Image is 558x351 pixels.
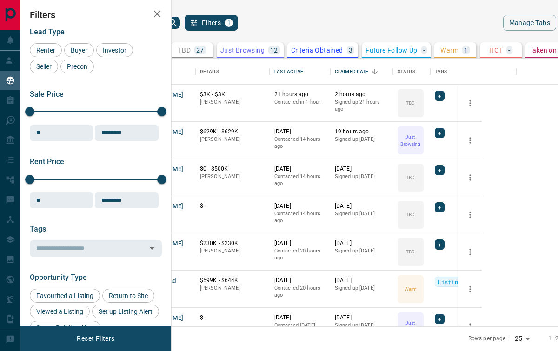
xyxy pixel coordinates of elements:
[335,173,388,180] p: Signed up [DATE]
[368,65,381,78] button: Sort
[335,91,388,99] p: 2 hours ago
[335,136,388,143] p: Signed up [DATE]
[438,277,461,286] span: Listing
[30,27,65,36] span: Lead Type
[274,136,325,150] p: Contacted 14 hours ago
[71,331,120,346] button: Reset Filters
[30,321,100,335] div: Set up Building Alert
[438,314,441,324] span: +
[406,248,415,255] p: TBD
[274,247,325,262] p: Contacted 20 hours ago
[274,314,325,322] p: [DATE]
[335,285,388,292] p: Signed up [DATE]
[435,165,445,175] div: +
[335,128,388,136] p: 19 hours ago
[33,324,97,331] span: Set up Building Alert
[335,277,388,285] p: [DATE]
[200,99,265,106] p: [PERSON_NAME]
[406,99,415,106] p: TBD
[64,43,94,57] div: Buyer
[274,128,325,136] p: [DATE]
[200,59,219,85] div: Details
[274,277,325,285] p: [DATE]
[106,292,151,299] span: Return to Site
[463,245,477,259] button: more
[349,47,352,53] p: 3
[291,47,343,53] p: Criteria Obtained
[393,59,430,85] div: Status
[30,9,162,20] h2: Filters
[406,174,415,181] p: TBD
[196,47,204,53] p: 27
[64,63,91,70] span: Precon
[406,211,415,218] p: TBD
[335,210,388,218] p: Signed up [DATE]
[178,47,191,53] p: TBD
[335,239,388,247] p: [DATE]
[200,136,265,143] p: [PERSON_NAME]
[60,60,94,73] div: Precon
[464,47,468,53] p: 1
[435,91,445,101] div: +
[335,59,369,85] div: Claimed Date
[365,47,417,53] p: Future Follow Up
[438,203,441,212] span: +
[430,59,516,85] div: Tags
[92,305,159,318] div: Set up Listing Alert
[274,202,325,210] p: [DATE]
[33,292,97,299] span: Favourited a Listing
[274,59,303,85] div: Last Active
[33,63,55,70] span: Seller
[200,285,265,292] p: [PERSON_NAME]
[330,59,393,85] div: Claimed Date
[30,157,64,166] span: Rent Price
[438,166,441,175] span: +
[200,239,265,247] p: $230K - $230K
[30,60,58,73] div: Seller
[146,242,159,255] button: Open
[435,202,445,212] div: +
[435,128,445,138] div: +
[463,133,477,147] button: more
[30,273,87,282] span: Opportunity Type
[185,15,238,31] button: Filters1
[274,99,325,106] p: Contacted in 1 hour
[30,90,64,99] span: Sale Price
[463,208,477,222] button: more
[274,285,325,299] p: Contacted 20 hours ago
[30,225,46,233] span: Tags
[463,282,477,296] button: more
[200,165,265,173] p: $0 - $500K
[438,240,441,249] span: +
[463,96,477,110] button: more
[508,47,510,53] p: -
[33,308,86,315] span: Viewed a Listing
[30,305,90,318] div: Viewed a Listing
[511,332,533,345] div: 25
[102,289,154,303] div: Return to Site
[463,171,477,185] button: more
[270,59,330,85] div: Last Active
[399,133,423,147] p: Just Browsing
[440,47,458,53] p: Warm
[438,128,441,138] span: +
[335,165,388,173] p: [DATE]
[435,314,445,324] div: +
[67,46,91,54] span: Buyer
[200,247,265,255] p: [PERSON_NAME]
[399,319,423,333] p: Just Browsing
[30,43,62,57] div: Renter
[435,59,447,85] div: Tags
[274,91,325,99] p: 21 hours ago
[95,308,156,315] span: Set up Listing Alert
[438,91,441,100] span: +
[33,46,59,54] span: Renter
[468,335,507,343] p: Rows per page:
[274,210,325,225] p: Contacted 14 hours ago
[335,247,388,255] p: Signed up [DATE]
[200,202,265,210] p: $---
[200,277,265,285] p: $599K - $644K
[200,91,265,99] p: $3K - $3K
[226,20,232,26] span: 1
[30,289,100,303] div: Favourited a Listing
